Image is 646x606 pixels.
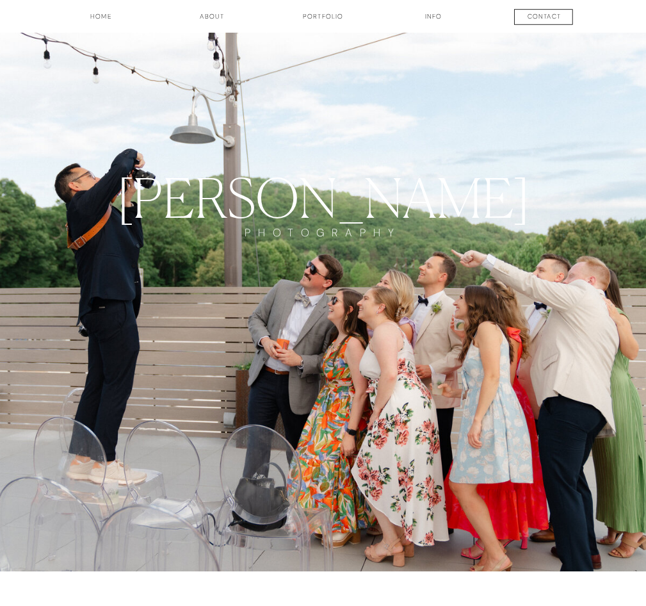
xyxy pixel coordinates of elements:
[505,12,584,24] a: contact
[407,12,460,30] a: INFO
[185,12,239,30] a: about
[93,167,553,226] a: [PERSON_NAME]
[283,12,362,30] a: Portfolio
[61,12,141,30] a: HOME
[232,226,415,259] a: PHOTOGRAPHY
